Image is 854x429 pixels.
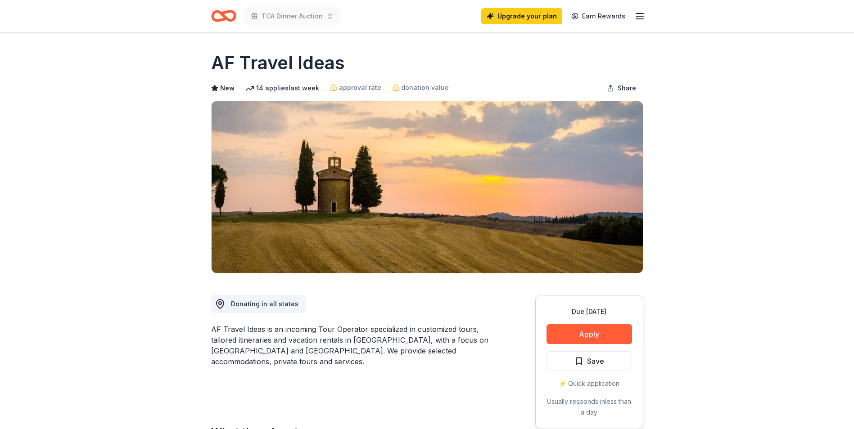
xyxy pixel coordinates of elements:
[566,8,631,24] a: Earn Rewards
[211,324,492,367] div: AF Travel Ideas is an incoming Tour Operator specialized in customized tours, tailored itinerarie...
[211,5,236,27] a: Home
[212,101,643,273] img: Image for AF Travel Ideas
[481,8,562,24] a: Upgrade your plan
[547,378,632,389] div: ⚡️ Quick application
[231,300,298,308] span: Donating in all states
[547,324,632,344] button: Apply
[401,82,449,93] span: donation value
[330,82,381,93] a: approval rate
[339,82,381,93] span: approval rate
[600,79,643,97] button: Share
[547,306,632,317] div: Due [DATE]
[547,396,632,418] div: Usually responds in less than a day
[244,7,341,25] button: TCA Dinner Auction
[262,11,323,22] span: TCA Dinner Auction
[220,83,235,94] span: New
[211,50,345,76] h1: AF Travel Ideas
[618,83,636,94] span: Share
[245,83,319,94] div: 14 applies last week
[587,355,604,367] span: Save
[547,351,632,371] button: Save
[392,82,449,93] a: donation value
